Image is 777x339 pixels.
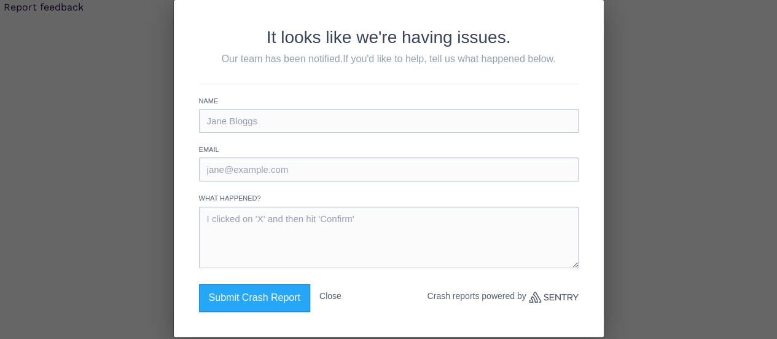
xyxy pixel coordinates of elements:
p: Our team has been notified. [199,52,579,66]
input: jane@example.com [199,158,579,181]
input: Jane Bloggs [199,109,579,133]
p: Crash reports powered by [427,284,578,309]
button: Close [319,284,342,309]
label: Email [199,145,579,154]
button: Submit Crash Report [199,284,310,311]
label: What happened? [199,194,579,203]
span: If you'd like to help, tell us what happened below. [343,54,555,64]
label: Name [199,97,579,106]
a: Sentry [529,292,579,303]
h2: It looks like we're having issues. [199,25,579,49]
